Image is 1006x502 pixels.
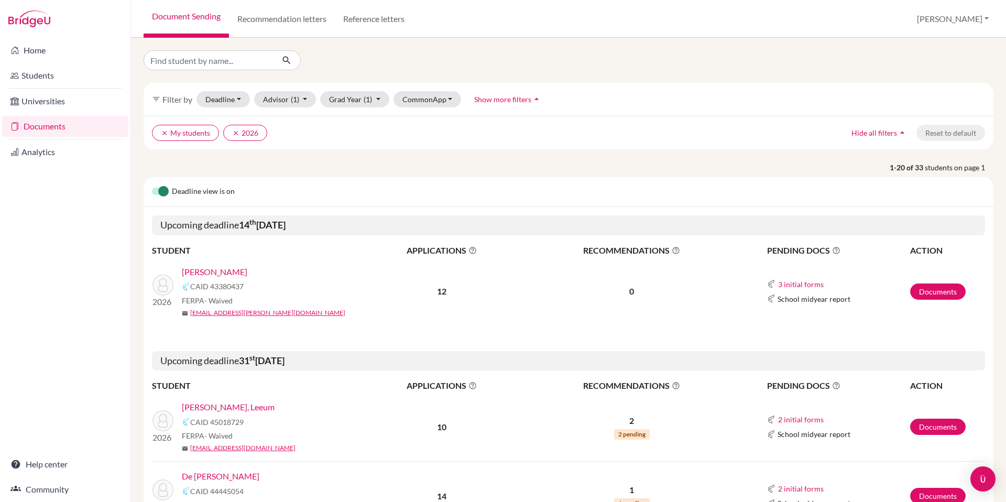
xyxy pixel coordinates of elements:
span: Show more filters [474,95,531,104]
a: Home [2,40,128,61]
strong: 1-20 of 33 [890,162,925,173]
img: Bridge-U [8,10,50,27]
a: Community [2,479,128,500]
span: students on page 1 [925,162,993,173]
img: De La Rosa, Evan [152,479,173,500]
a: Documents [910,419,966,435]
th: ACTION [910,244,985,257]
span: CAID 44445054 [190,486,244,497]
span: (1) [291,95,299,104]
th: STUDENT [152,379,362,392]
b: 12 [437,286,446,296]
img: Common App logo [767,430,775,439]
i: arrow_drop_up [897,127,907,138]
img: Boodoo, Salma [152,275,173,296]
th: ACTION [910,379,985,392]
a: [PERSON_NAME], Leeum [182,401,275,413]
p: 0 [522,285,741,298]
button: [PERSON_NAME] [912,9,993,29]
span: CAID 43380437 [190,281,244,292]
img: Chan Pak, Leeum [152,410,173,431]
i: clear [232,129,239,137]
button: Show more filtersarrow_drop_up [465,91,551,107]
th: STUDENT [152,244,362,257]
span: CAID 45018729 [190,417,244,428]
span: APPLICATIONS [362,244,521,257]
span: RECOMMENDATIONS [522,244,741,257]
img: Common App logo [767,280,775,288]
p: 2026 [152,296,173,308]
a: Documents [910,283,966,300]
button: 3 initial forms [778,278,824,290]
span: FERPA [182,295,233,306]
button: Hide all filtersarrow_drop_up [843,125,916,141]
span: mail [182,310,188,317]
input: Find student by name... [144,50,274,70]
img: Common App logo [767,294,775,303]
button: 2 initial forms [778,413,824,425]
span: - Waived [204,431,233,440]
h5: Upcoming deadline [152,215,985,235]
img: Common App logo [182,282,190,291]
a: [PERSON_NAME] [182,266,247,278]
span: APPLICATIONS [362,379,521,392]
a: Analytics [2,141,128,162]
span: School midyear report [778,429,850,440]
i: arrow_drop_up [531,94,542,104]
a: De [PERSON_NAME] [182,470,259,483]
sup: th [249,218,256,226]
b: 31 [DATE] [239,355,285,366]
button: 2 initial forms [778,483,824,495]
span: FERPA [182,430,233,441]
span: Filter by [162,94,192,104]
i: clear [161,129,168,137]
b: 14 [437,491,446,501]
button: Grad Year(1) [320,91,389,107]
p: 2 [522,414,741,427]
a: Documents [2,116,128,137]
button: clear2026 [223,125,267,141]
span: Deadline view is on [172,185,235,198]
button: CommonApp [393,91,462,107]
b: 14 [DATE] [239,219,286,231]
img: Common App logo [182,418,190,426]
img: Common App logo [182,487,190,495]
span: Hide all filters [851,128,897,137]
span: RECOMMENDATIONS [522,379,741,392]
span: mail [182,445,188,452]
b: 10 [437,422,446,432]
button: Reset to default [916,125,985,141]
button: Advisor(1) [254,91,316,107]
button: Deadline [196,91,250,107]
p: 2026 [152,431,173,444]
span: PENDING DOCS [767,244,909,257]
a: Students [2,65,128,86]
img: Common App logo [767,485,775,493]
div: Open Intercom Messenger [970,466,996,492]
sup: st [249,354,255,362]
span: 2 pending [614,429,650,440]
a: [EMAIL_ADDRESS][DOMAIN_NAME] [190,443,296,453]
span: School midyear report [778,293,850,304]
span: - Waived [204,296,233,305]
a: Universities [2,91,128,112]
p: 1 [522,484,741,496]
img: Common App logo [767,416,775,424]
a: [EMAIL_ADDRESS][PERSON_NAME][DOMAIN_NAME] [190,308,345,318]
i: filter_list [152,95,160,103]
a: Help center [2,454,128,475]
span: (1) [364,95,372,104]
h5: Upcoming deadline [152,351,985,371]
button: clearMy students [152,125,219,141]
span: PENDING DOCS [767,379,909,392]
